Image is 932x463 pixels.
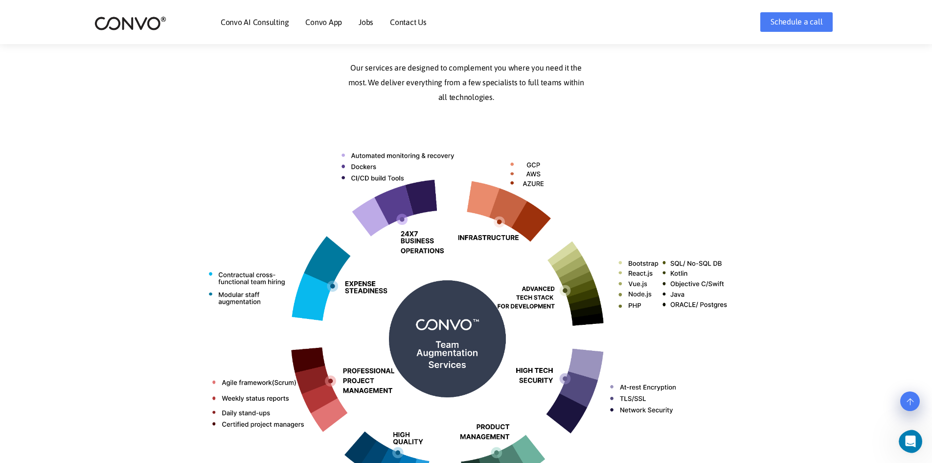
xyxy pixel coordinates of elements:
a: Jobs [359,18,373,26]
a: Schedule a call [760,12,833,32]
iframe: Intercom live chat [899,430,929,453]
p: Our services are designed to complement you where you need it the most. We deliver everything fro... [195,61,738,105]
a: Contact Us [390,18,427,26]
a: Convo App [305,18,342,26]
a: Convo AI Consulting [221,18,289,26]
img: logo_2.png [94,16,166,31]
